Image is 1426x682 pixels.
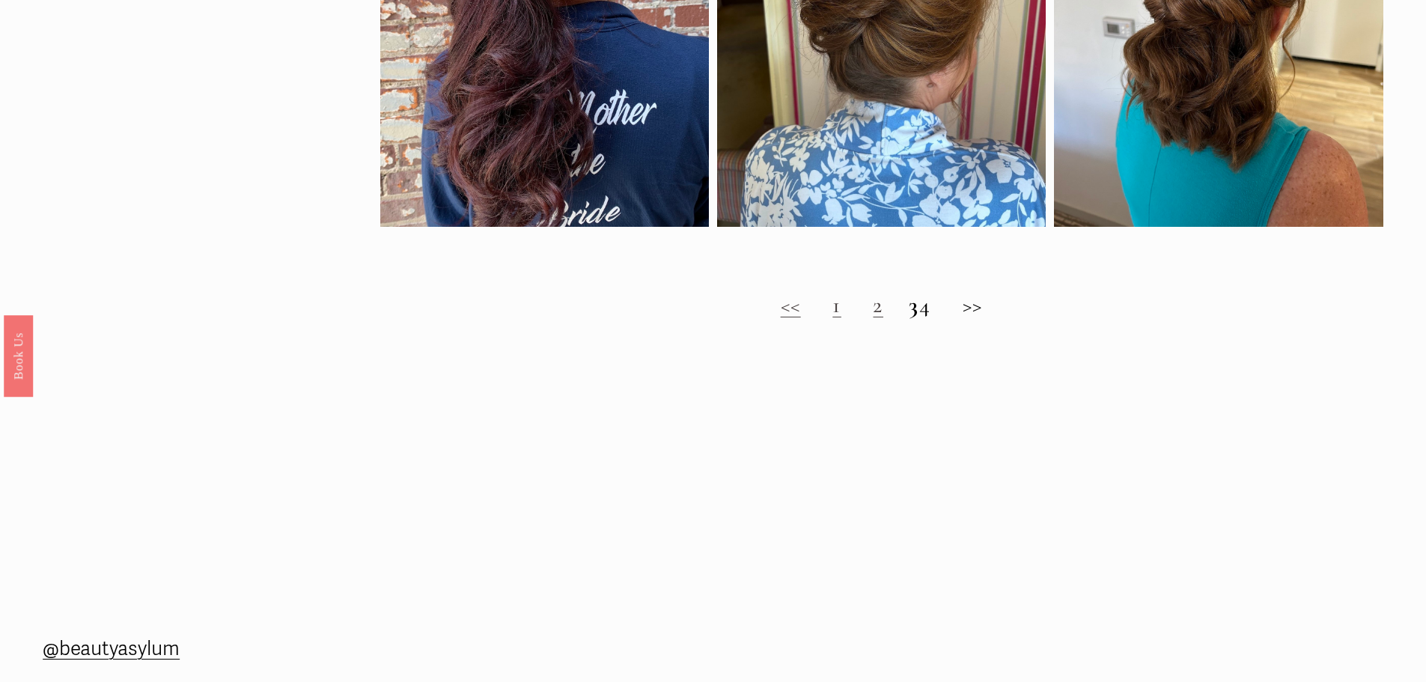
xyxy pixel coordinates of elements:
[43,632,180,667] a: @beautyasylum
[832,291,841,319] a: 1
[909,291,919,319] strong: 3
[781,291,801,319] a: <<
[380,292,1383,319] h2: 4 >>
[4,314,33,396] a: Book Us
[873,291,883,319] a: 2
